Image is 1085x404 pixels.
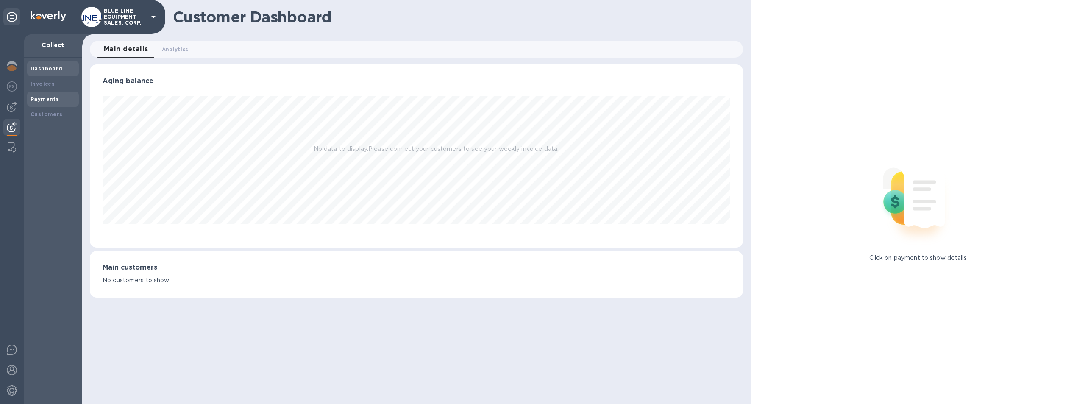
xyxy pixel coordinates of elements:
[31,81,55,87] b: Invoices
[869,254,967,262] p: Click on payment to show details
[103,77,730,85] h3: Aging balance
[104,43,148,55] span: Main details
[31,65,63,72] b: Dashboard
[31,41,75,49] p: Collect
[31,96,59,102] b: Payments
[104,8,146,26] p: BLUE LINE EQUIPMENT SALES, CORP.
[31,111,63,117] b: Customers
[3,8,20,25] div: Unpin categories
[7,81,17,92] img: Foreign exchange
[103,264,730,272] h3: Main customers
[173,8,737,26] h1: Customer Dashboard
[31,11,66,21] img: Logo
[103,276,730,285] p: No customers to show
[162,45,189,54] span: Analytics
